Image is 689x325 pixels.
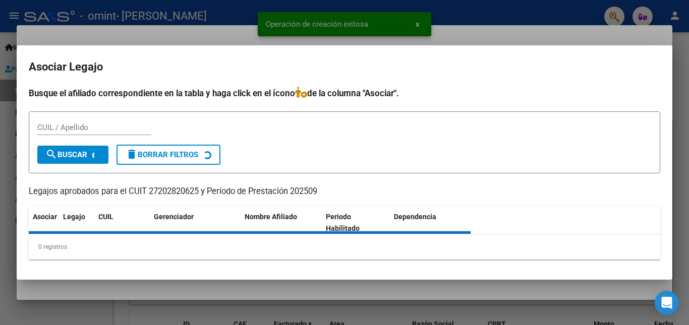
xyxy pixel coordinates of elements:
[29,206,59,239] datatable-header-cell: Asociar
[655,291,679,315] div: Open Intercom Messenger
[150,206,241,239] datatable-header-cell: Gerenciador
[394,213,436,221] span: Dependencia
[33,213,57,221] span: Asociar
[245,213,297,221] span: Nombre Afiliado
[29,185,660,198] p: Legajos aprobados para el CUIT 27202820625 y Período de Prestación 202509
[322,206,390,239] datatable-header-cell: Periodo Habilitado
[37,146,108,164] button: Buscar
[29,87,660,100] h4: Busque el afiliado correspondiente en la tabla y haga click en el ícono de la columna "Asociar".
[29,57,660,77] h2: Asociar Legajo
[45,148,58,160] mat-icon: search
[126,148,138,160] mat-icon: delete
[98,213,113,221] span: CUIL
[390,206,471,239] datatable-header-cell: Dependencia
[241,206,322,239] datatable-header-cell: Nombre Afiliado
[94,206,150,239] datatable-header-cell: CUIL
[326,213,360,232] span: Periodo Habilitado
[117,145,220,165] button: Borrar Filtros
[45,150,87,159] span: Buscar
[63,213,85,221] span: Legajo
[126,150,198,159] span: Borrar Filtros
[59,206,94,239] datatable-header-cell: Legajo
[154,213,194,221] span: Gerenciador
[29,234,660,259] div: 0 registros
